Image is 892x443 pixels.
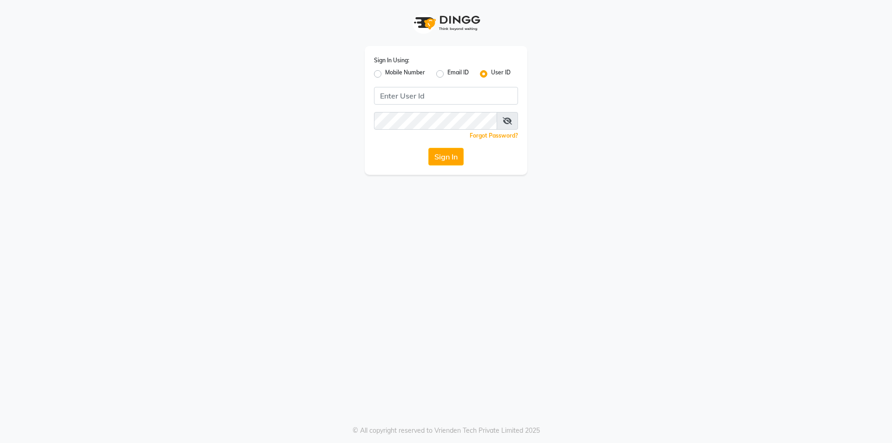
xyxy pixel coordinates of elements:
a: Forgot Password? [470,132,518,139]
input: Username [374,87,518,105]
label: Mobile Number [385,68,425,79]
label: User ID [491,68,511,79]
label: Sign In Using: [374,56,409,65]
input: Username [374,112,497,130]
label: Email ID [447,68,469,79]
button: Sign In [428,148,464,165]
img: logo1.svg [409,9,483,37]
